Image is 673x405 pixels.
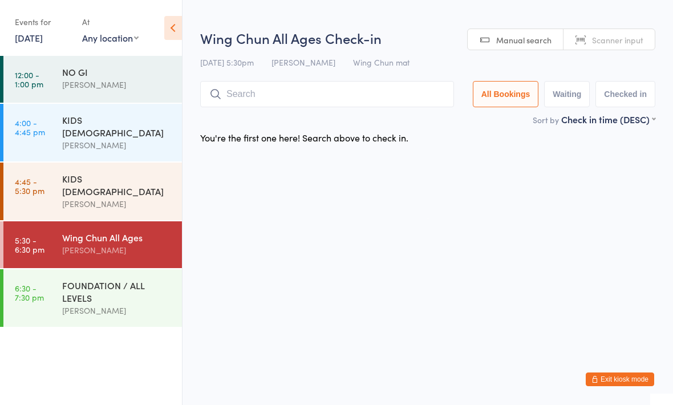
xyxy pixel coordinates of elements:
[592,34,643,46] span: Scanner input
[200,56,254,68] span: [DATE] 5:30pm
[82,31,139,44] div: Any location
[62,172,172,197] div: KIDS [DEMOGRAPHIC_DATA]
[271,56,335,68] span: [PERSON_NAME]
[353,56,410,68] span: Wing Chun mat
[15,13,71,31] div: Events for
[595,81,655,107] button: Checked in
[15,177,44,195] time: 4:45 - 5:30 pm
[561,113,655,125] div: Check in time (DESC)
[15,236,44,254] time: 5:30 - 6:30 pm
[15,283,44,302] time: 6:30 - 7:30 pm
[544,81,590,107] button: Waiting
[3,163,182,220] a: 4:45 -5:30 pmKIDS [DEMOGRAPHIC_DATA][PERSON_NAME]
[62,304,172,317] div: [PERSON_NAME]
[3,221,182,268] a: 5:30 -6:30 pmWing Chun All Ages[PERSON_NAME]
[473,81,539,107] button: All Bookings
[200,131,408,144] div: You're the first one here! Search above to check in.
[62,139,172,152] div: [PERSON_NAME]
[62,197,172,210] div: [PERSON_NAME]
[15,31,43,44] a: [DATE]
[62,244,172,257] div: [PERSON_NAME]
[82,13,139,31] div: At
[62,78,172,91] div: [PERSON_NAME]
[3,56,182,103] a: 12:00 -1:00 pmNO GI[PERSON_NAME]
[3,269,182,327] a: 6:30 -7:30 pmFOUNDATION / ALL LEVELS[PERSON_NAME]
[62,231,172,244] div: Wing Chun All Ages
[62,279,172,304] div: FOUNDATION / ALL LEVELS
[533,114,559,125] label: Sort by
[62,66,172,78] div: NO GI
[586,372,654,386] button: Exit kiosk mode
[200,29,655,47] h2: Wing Chun All Ages Check-in
[15,118,45,136] time: 4:00 - 4:45 pm
[3,104,182,161] a: 4:00 -4:45 pmKIDS [DEMOGRAPHIC_DATA][PERSON_NAME]
[496,34,552,46] span: Manual search
[200,81,454,107] input: Search
[15,70,43,88] time: 12:00 - 1:00 pm
[62,114,172,139] div: KIDS [DEMOGRAPHIC_DATA]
